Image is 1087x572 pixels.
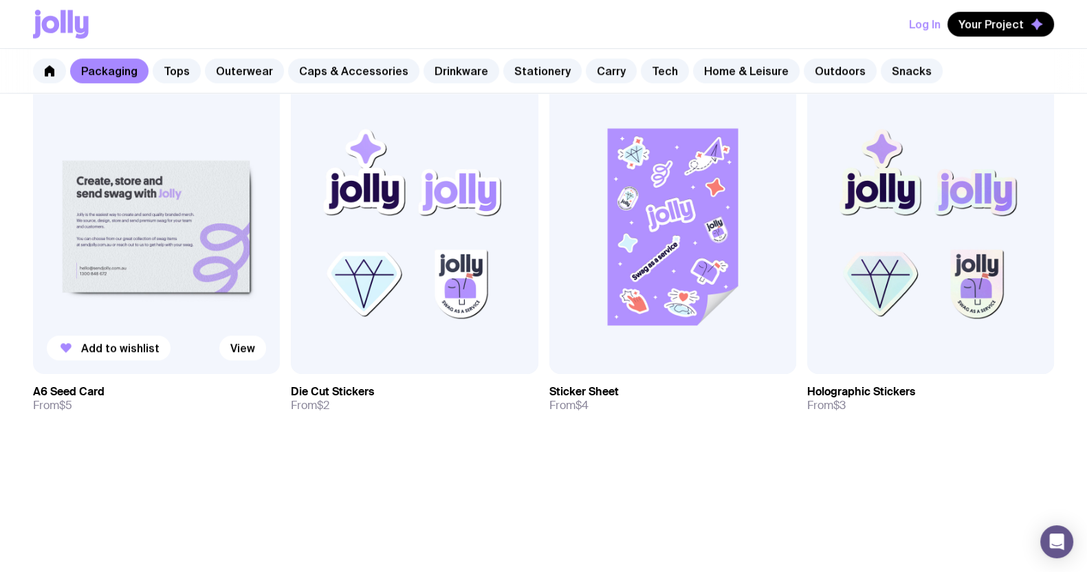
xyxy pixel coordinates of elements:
span: From [33,399,72,412]
span: $4 [575,398,589,412]
a: Home & Leisure [693,58,800,83]
h3: Die Cut Stickers [291,385,374,399]
span: From [549,399,589,412]
a: View [219,335,266,360]
a: Tops [153,58,201,83]
h3: A6 Seed Card [33,385,105,399]
span: Your Project [958,17,1024,31]
a: Tech [641,58,689,83]
span: $3 [833,398,846,412]
a: Packaging [70,58,149,83]
a: Carry [586,58,637,83]
span: $2 [317,398,329,412]
a: Sticker SheetFrom$4 [549,374,796,423]
span: $5 [59,398,72,412]
a: Caps & Accessories [288,58,419,83]
span: Add to wishlist [81,341,160,355]
a: Outerwear [205,58,284,83]
button: Your Project [947,12,1054,36]
a: Snacks [881,58,943,83]
span: From [807,399,846,412]
a: A6 Seed CardFrom$5 [33,374,280,423]
h3: Sticker Sheet [549,385,619,399]
a: Die Cut StickersFrom$2 [291,374,538,423]
div: Open Intercom Messenger [1040,525,1073,558]
button: Log In [909,12,941,36]
h3: Holographic Stickers [807,385,915,399]
a: Holographic StickersFrom$3 [807,374,1054,423]
a: Drinkware [424,58,499,83]
span: From [291,399,329,412]
a: Stationery [503,58,582,83]
button: Add to wishlist [47,335,171,360]
a: Outdoors [804,58,877,83]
